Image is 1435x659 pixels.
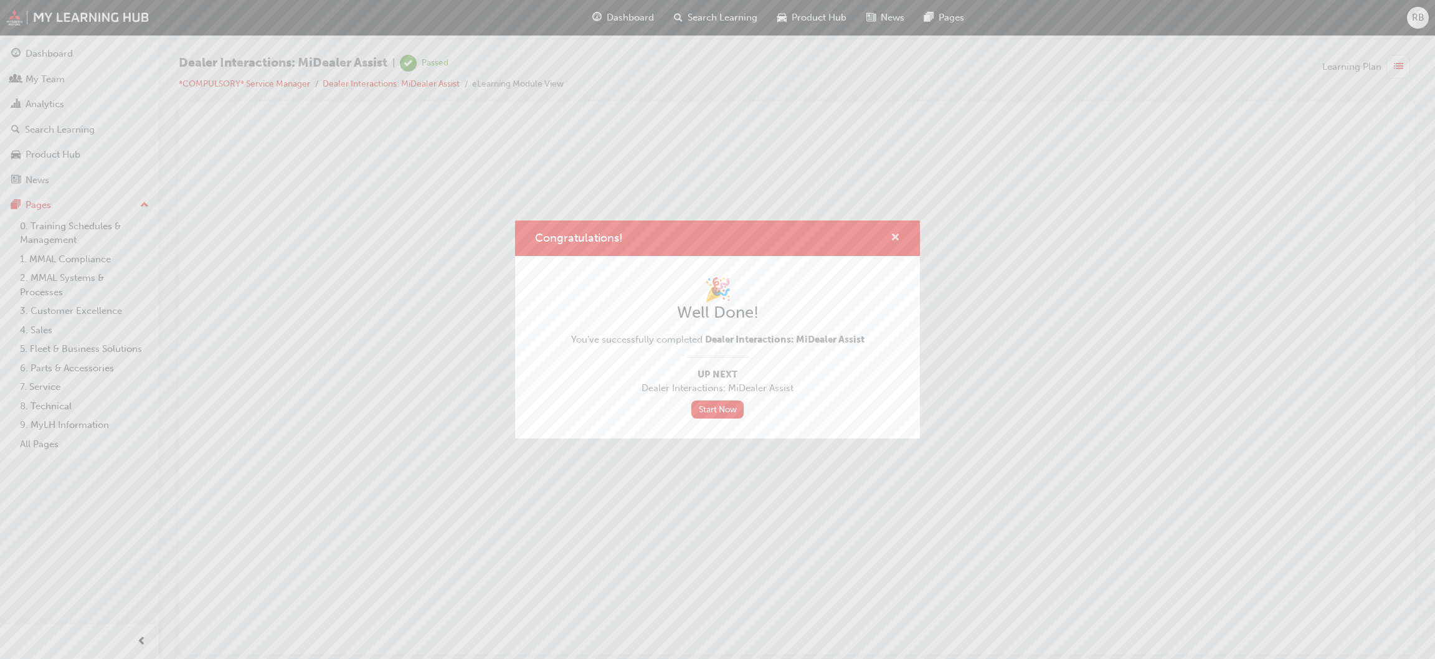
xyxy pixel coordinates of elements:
div: Congratulations! [515,220,920,438]
h1: 🎉 [571,276,864,303]
span: Dealer Interactions: MiDealer Assist [571,381,864,396]
span: You've successfully completed [571,333,864,347]
span: Congratulations! [535,231,623,245]
button: cross-icon [891,230,900,246]
span: Up Next [571,367,864,382]
a: Start Now [691,401,744,419]
div: 👋 Bye! [5,187,1211,209]
span: Dealer Interactions: MiDealer Assist [705,334,864,345]
div: You may now leave this page. [5,221,1211,235]
h2: Well Done! [571,303,864,323]
span: cross-icon [891,233,900,244]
